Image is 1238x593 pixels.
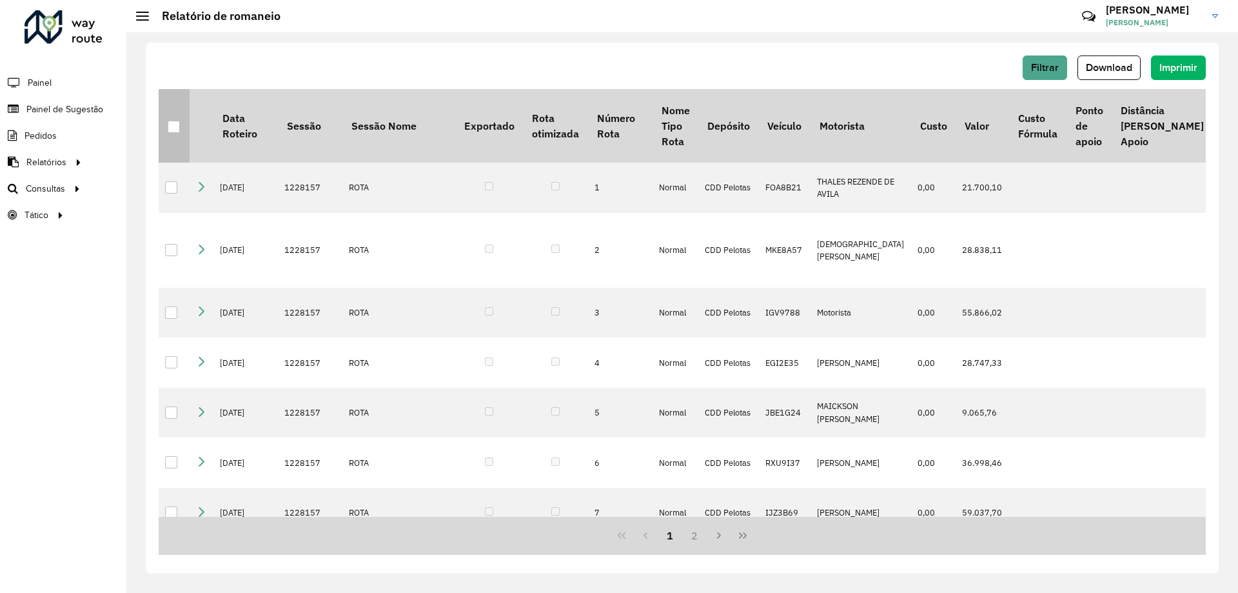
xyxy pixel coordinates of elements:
[25,129,57,143] span: Pedidos
[698,163,758,213] td: CDD Pelotas
[956,288,1009,338] td: 55.866,02
[278,213,342,288] td: 1228157
[698,213,758,288] td: CDD Pelotas
[342,163,455,213] td: ROTA
[759,89,811,163] th: Veículo
[588,89,653,163] th: Número Rota
[911,437,956,488] td: 0,00
[213,89,278,163] th: Data Roteiro
[1075,3,1103,30] a: Contato Rápido
[278,288,342,338] td: 1228157
[759,288,811,338] td: IGV9788
[588,437,653,488] td: 6
[588,163,653,213] td: 1
[653,388,698,438] td: Normal
[707,523,731,548] button: Next Page
[759,388,811,438] td: JBE1G24
[213,288,278,338] td: [DATE]
[28,76,52,90] span: Painel
[811,337,911,388] td: [PERSON_NAME]
[1106,17,1203,28] span: [PERSON_NAME]
[1086,62,1132,73] span: Download
[342,337,455,388] td: ROTA
[811,488,911,538] td: [PERSON_NAME]
[911,89,956,163] th: Custo
[213,488,278,538] td: [DATE]
[1066,89,1112,163] th: Ponto de apoio
[682,523,707,548] button: 2
[911,488,956,538] td: 0,00
[588,388,653,438] td: 5
[278,437,342,488] td: 1228157
[278,89,342,163] th: Sessão
[213,163,278,213] td: [DATE]
[928,4,1063,39] div: Críticas? Dúvidas? Elogios? Sugestões? Entre em contato conosco!
[698,437,758,488] td: CDD Pelotas
[698,288,758,338] td: CDD Pelotas
[956,89,1009,163] th: Valor
[759,337,811,388] td: EGI2E35
[653,488,698,538] td: Normal
[26,103,103,116] span: Painel de Sugestão
[911,337,956,388] td: 0,00
[342,89,455,163] th: Sessão Nome
[1112,89,1212,163] th: Distância [PERSON_NAME] Apoio
[698,89,758,163] th: Depósito
[26,182,65,196] span: Consultas
[811,213,911,288] td: [DEMOGRAPHIC_DATA][PERSON_NAME]
[653,89,698,163] th: Nome Tipo Rota
[342,437,455,488] td: ROTA
[811,89,911,163] th: Motorista
[653,437,698,488] td: Normal
[811,437,911,488] td: [PERSON_NAME]
[653,337,698,388] td: Normal
[811,388,911,438] td: MAICKSON [PERSON_NAME]
[342,488,455,538] td: ROTA
[1159,62,1197,73] span: Imprimir
[1077,55,1141,80] button: Download
[811,163,911,213] td: THALES REZENDE DE AVILA
[523,89,587,163] th: Rota otimizada
[911,388,956,438] td: 0,00
[588,337,653,388] td: 4
[956,437,1009,488] td: 36.998,46
[1023,55,1067,80] button: Filtrar
[213,337,278,388] td: [DATE]
[956,488,1009,538] td: 59.037,70
[278,163,342,213] td: 1228157
[811,288,911,338] td: Motorista
[956,163,1009,213] td: 21.700,10
[278,388,342,438] td: 1228157
[278,337,342,388] td: 1228157
[698,488,758,538] td: CDD Pelotas
[342,288,455,338] td: ROTA
[1009,89,1066,163] th: Custo Fórmula
[653,163,698,213] td: Normal
[588,213,653,288] td: 2
[278,488,342,538] td: 1228157
[653,288,698,338] td: Normal
[149,9,280,23] h2: Relatório de romaneio
[956,213,1009,288] td: 28.838,11
[759,437,811,488] td: RXU9I37
[1106,4,1203,16] h3: [PERSON_NAME]
[455,89,523,163] th: Exportado
[213,388,278,438] td: [DATE]
[342,213,455,288] td: ROTA
[698,337,758,388] td: CDD Pelotas
[213,437,278,488] td: [DATE]
[653,213,698,288] td: Normal
[759,488,811,538] td: IJZ3B69
[759,163,811,213] td: FOA8B21
[1151,55,1206,80] button: Imprimir
[588,288,653,338] td: 3
[759,213,811,288] td: MKE8A57
[26,156,66,169] span: Relatórios
[588,488,653,538] td: 7
[213,213,278,288] td: [DATE]
[658,523,682,548] button: 1
[25,208,48,222] span: Tático
[731,523,755,548] button: Last Page
[342,388,455,438] td: ROTA
[911,213,956,288] td: 0,00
